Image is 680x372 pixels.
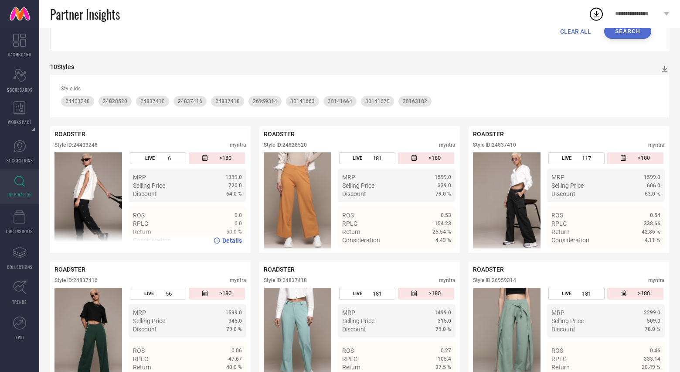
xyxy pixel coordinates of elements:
[588,6,604,22] div: Open download list
[130,152,187,164] div: Number of days the style has been live on the platform
[54,152,122,248] div: Click to view image
[435,220,451,227] span: 154.23
[144,291,154,296] span: LIVE
[103,98,127,104] span: 24828520
[551,347,563,354] span: ROS
[235,212,242,218] span: 0.0
[54,142,98,148] div: Style ID: 24403248
[342,190,366,197] span: Discount
[61,86,658,92] div: Style Ids
[7,191,32,198] span: INSPIRATION
[342,237,380,244] span: Consideration
[133,174,146,181] span: MRP
[435,326,451,332] span: 79.0 %
[219,290,231,297] span: >180
[645,237,660,243] span: 4.11 %
[54,266,85,273] span: ROADSTER
[647,183,660,189] span: 606.0
[140,98,165,104] span: 24837410
[435,310,451,316] span: 1499.0
[435,237,451,243] span: 4.43 %
[264,152,331,248] img: Style preview image
[133,347,145,354] span: ROS
[645,191,660,197] span: 63.0 %
[650,212,660,218] span: 0.54
[342,364,360,371] span: Return
[339,152,396,164] div: Number of days the style has been live on the platform
[432,229,451,235] span: 25.54 %
[264,277,307,283] div: Style ID: 24837418
[7,86,33,93] span: SCORECARDS
[226,364,242,370] span: 40.0 %
[435,191,451,197] span: 79.0 %
[432,252,451,259] span: Details
[607,152,664,164] div: Number of days since the style was first listed on the platform
[473,277,516,283] div: Style ID: 26959314
[230,142,246,148] div: myntra
[226,191,242,197] span: 64.0 %
[551,364,570,371] span: Return
[133,317,165,324] span: Selling Price
[365,98,390,104] span: 30141670
[342,220,357,227] span: RPLC
[235,220,242,227] span: 0.0
[133,326,157,333] span: Discount
[133,364,151,371] span: Return
[632,252,660,259] a: Details
[551,228,570,235] span: Return
[8,119,32,125] span: WORKSPACE
[342,317,374,324] span: Selling Price
[264,152,331,248] div: Click to view image
[133,182,165,189] span: Selling Price
[423,252,451,259] a: Details
[230,277,246,283] div: myntra
[373,290,382,297] span: 181
[342,309,355,316] span: MRP
[551,182,584,189] span: Selling Price
[7,157,33,164] span: SUGGESTIONS
[473,266,504,273] span: ROADSTER
[548,152,605,164] div: Number of days the style has been live on the platform
[54,131,85,138] span: ROADSTER
[353,291,362,296] span: LIVE
[253,98,277,104] span: 26959314
[403,98,427,104] span: 30163182
[228,318,242,324] span: 345.0
[647,318,660,324] span: 509.0
[473,142,516,148] div: Style ID: 24837410
[648,277,665,283] div: myntra
[441,348,451,354] span: 0.27
[398,152,455,164] div: Number of days since the style was first listed on the platform
[145,155,155,161] span: LIVE
[642,229,660,235] span: 42.86 %
[473,152,541,248] img: Style preview image
[342,347,354,354] span: ROS
[638,155,650,162] span: >180
[133,220,148,227] span: RPLC
[7,264,33,270] span: COLLECTIONS
[642,364,660,370] span: 20.49 %
[264,131,295,138] span: ROADSTER
[342,228,360,235] span: Return
[439,142,456,148] div: myntra
[231,348,242,354] span: 0.06
[133,212,145,219] span: ROS
[8,51,31,58] span: DASHBOARD
[438,183,451,189] span: 339.0
[353,155,362,161] span: LIVE
[225,310,242,316] span: 1599.0
[551,220,567,227] span: RPLC
[189,288,245,300] div: Number of days since the style was first listed on the platform
[551,190,575,197] span: Discount
[644,174,660,180] span: 1599.0
[133,309,146,316] span: MRP
[54,152,122,248] img: Style preview image
[50,5,120,23] span: Partner Insights
[551,174,564,181] span: MRP
[435,174,451,180] span: 1599.0
[178,98,202,104] span: 24837416
[582,155,591,162] span: 117
[438,356,451,362] span: 105.4
[168,155,171,162] span: 6
[133,190,157,197] span: Discount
